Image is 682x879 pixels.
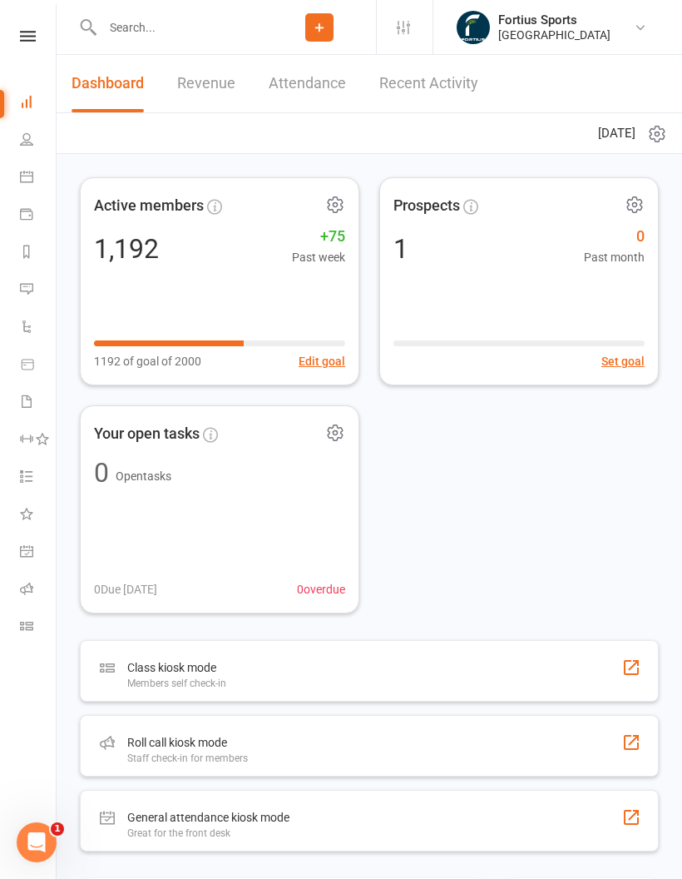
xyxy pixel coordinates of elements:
[20,534,57,572] a: General attendance kiosk mode
[94,459,109,486] div: 0
[116,469,171,483] span: Open tasks
[127,658,226,678] div: Class kiosk mode
[379,55,478,112] a: Recent Activity
[127,732,248,752] div: Roll call kiosk mode
[127,807,289,827] div: General attendance kiosk mode
[498,12,610,27] div: Fortius Sports
[51,822,64,836] span: 1
[20,572,57,609] a: Roll call kiosk mode
[457,11,490,44] img: thumb_image1743802567.png
[20,160,57,197] a: Calendar
[20,197,57,235] a: Payments
[498,27,610,42] div: [GEOGRAPHIC_DATA]
[177,55,235,112] a: Revenue
[17,822,57,862] iframe: Intercom live chat
[94,194,204,218] span: Active members
[299,352,345,370] button: Edit goal
[584,248,645,266] span: Past month
[20,347,57,385] a: Product Sales
[393,236,408,262] div: 1
[127,678,226,689] div: Members self check-in
[292,248,345,266] span: Past week
[20,235,57,272] a: Reports
[72,55,144,112] a: Dashboard
[97,16,263,39] input: Search...
[94,352,201,370] span: 1192 of goal of 2000
[292,225,345,249] span: +75
[94,422,200,446] span: Your open tasks
[598,123,635,143] span: [DATE]
[20,85,57,122] a: Dashboard
[20,497,57,534] a: What's New
[20,122,57,160] a: People
[297,580,345,598] span: 0 overdue
[127,752,248,764] div: Staff check-in for members
[127,827,289,839] div: Great for the front desk
[269,55,346,112] a: Attendance
[393,194,460,218] span: Prospects
[601,352,645,370] button: Set goal
[20,609,57,647] a: Class kiosk mode
[94,580,157,598] span: 0 Due [DATE]
[94,236,159,262] div: 1,192
[584,225,645,249] span: 0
